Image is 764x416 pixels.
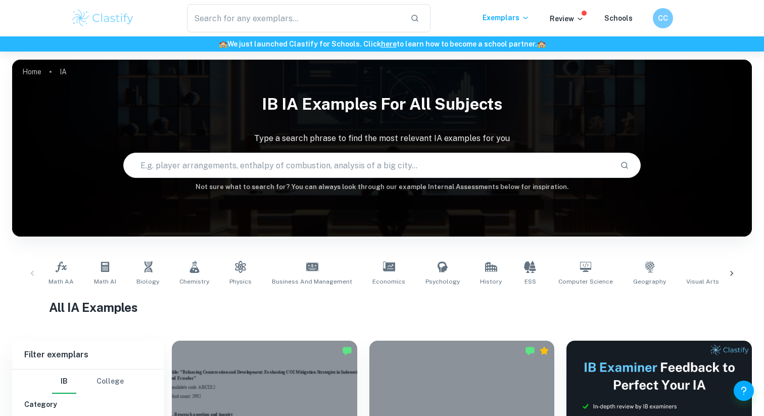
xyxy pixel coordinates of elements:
span: 🏫 [219,40,227,48]
img: Marked [525,346,535,356]
p: IA [60,66,67,77]
button: College [97,369,124,394]
span: Business and Management [272,277,352,286]
img: Marked [342,346,352,356]
span: Computer Science [558,277,613,286]
p: Type a search phrase to find the most relevant IA examples for you [12,132,752,145]
span: Biology [136,277,159,286]
span: Physics [229,277,252,286]
a: Schools [604,14,633,22]
h6: Filter exemplars [12,341,164,369]
button: IB [52,369,76,394]
p: Review [550,13,584,24]
span: Economics [372,277,405,286]
button: Search [616,157,633,174]
a: here [381,40,397,48]
h1: All IA Examples [49,298,715,316]
span: ESS [524,277,536,286]
span: History [480,277,502,286]
span: Geography [633,277,666,286]
span: Math AI [94,277,116,286]
input: Search for any exemplars... [187,4,402,32]
button: Help and Feedback [734,381,754,401]
h6: CC [657,13,669,24]
input: E.g. player arrangements, enthalpy of combustion, analysis of a big city... [124,151,612,179]
h6: We just launched Clastify for Schools. Click to learn how to become a school partner. [2,38,762,50]
span: 🏫 [537,40,546,48]
p: Exemplars [483,12,530,23]
div: Premium [539,346,549,356]
span: Chemistry [179,277,209,286]
h6: Category [24,399,152,410]
div: Filter type choice [52,369,124,394]
button: CC [653,8,673,28]
h6: Not sure what to search for? You can always look through our example Internal Assessments below f... [12,182,752,192]
h1: IB IA examples for all subjects [12,88,752,120]
a: Home [22,65,41,79]
span: Math AA [49,277,74,286]
img: Clastify logo [71,8,135,28]
span: Psychology [425,277,460,286]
